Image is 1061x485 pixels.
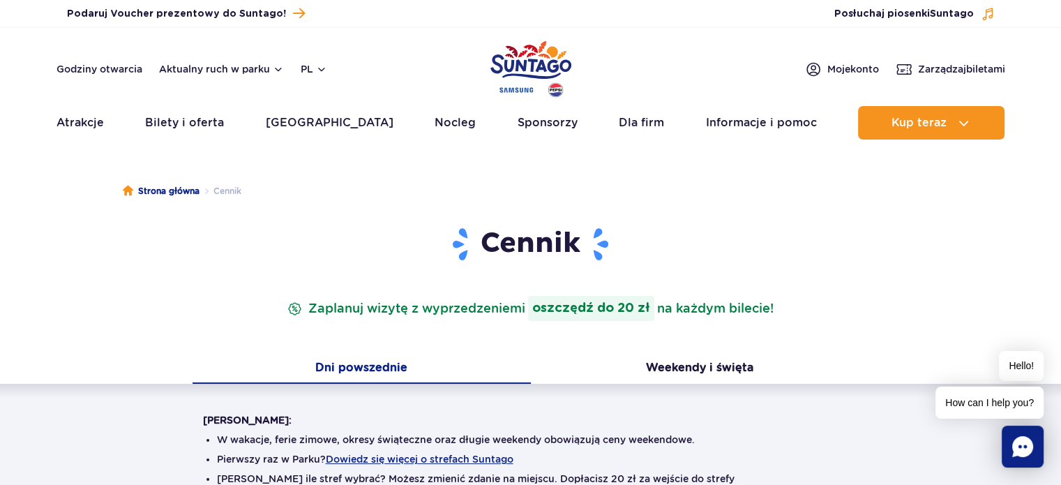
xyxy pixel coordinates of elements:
strong: oszczędź do 20 zł [528,296,654,321]
a: Mojekonto [805,61,879,77]
li: Pierwszy raz w Parku? [217,452,845,466]
span: Suntago [930,9,974,19]
a: Informacje i pomoc [706,106,817,140]
span: Kup teraz [891,117,947,129]
a: Strona główna [123,184,200,198]
button: Weekendy i święta [531,355,869,384]
a: [GEOGRAPHIC_DATA] [266,106,393,140]
p: Zaplanuj wizytę z wyprzedzeniem na każdym bilecie! [285,296,776,321]
li: Cennik [200,184,241,198]
a: Bilety i oferta [145,106,224,140]
span: How can I help you? [935,387,1044,419]
button: Kup teraz [858,106,1004,140]
h1: Cennik [203,226,859,262]
li: W wakacje, ferie zimowe, okresy świąteczne oraz długie weekendy obowiązują ceny weekendowe. [217,433,845,447]
button: Posłuchaj piosenkiSuntago [834,7,995,21]
button: Dowiedz się więcej o strefach Suntago [326,454,513,465]
strong: [PERSON_NAME]: [203,415,292,426]
a: Zarządzajbiletami [896,61,1005,77]
a: Park of Poland [490,35,571,99]
span: Podaruj Voucher prezentowy do Suntago! [67,7,286,21]
button: pl [301,62,327,76]
a: Dla firm [619,106,664,140]
span: Moje konto [827,62,879,76]
a: Nocleg [435,106,476,140]
span: Zarządzaj biletami [918,62,1005,76]
button: Aktualny ruch w parku [159,64,284,75]
span: Posłuchaj piosenki [834,7,974,21]
a: Atrakcje [57,106,104,140]
button: Dni powszednie [193,355,531,384]
span: Hello! [999,351,1044,381]
a: Podaruj Voucher prezentowy do Suntago! [67,4,305,23]
div: Chat [1002,426,1044,468]
a: Sponsorzy [518,106,578,140]
a: Godziny otwarcia [57,62,142,76]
